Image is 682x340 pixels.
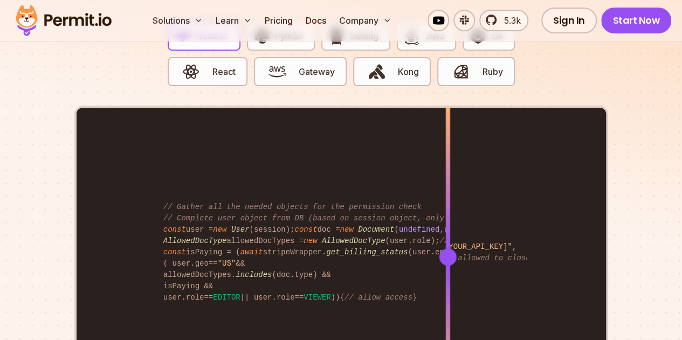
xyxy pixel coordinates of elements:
[412,237,431,245] span: role
[163,225,186,234] span: const
[345,293,412,302] span: // allow access
[212,65,236,78] span: React
[163,237,227,245] span: AllowedDocType
[398,65,419,78] span: Kong
[479,10,528,31] a: 5.3k
[231,225,250,234] span: User
[498,14,521,27] span: 5.3k
[368,63,386,81] img: Kong
[601,8,672,33] a: Start Now
[268,63,286,81] img: Gateway
[277,293,295,302] span: role
[304,237,317,245] span: new
[148,10,207,31] button: Solutions
[163,214,521,223] span: // Complete user object from DB (based on session object, only 3 DB queries...)
[399,225,440,234] span: undefined
[483,65,503,78] span: Ruby
[213,225,226,234] span: new
[304,293,330,302] span: VIEWER
[326,248,408,256] span: get_billing_status
[340,225,354,234] span: new
[240,248,263,256] span: await
[163,248,186,256] span: const
[211,10,256,31] button: Learn
[335,10,396,31] button: Company
[156,193,526,312] code: user = (session); doc = ( , , session. ); allowedDocTypes = (user. ); isPaying = ( stripeWrapper....
[11,2,116,39] img: Permit logo
[260,10,297,31] a: Pricing
[435,248,458,256] span: email
[186,293,204,302] span: role
[163,203,422,211] span: // Gather all the needed objects for the permission check
[182,63,200,81] img: React
[294,270,313,279] span: type
[294,225,317,234] span: const
[358,225,394,234] span: Document
[541,8,597,33] a: Sign In
[195,259,209,268] span: geo
[452,63,470,81] img: Ruby
[213,293,240,302] span: EDITOR
[439,242,512,251] span: "[YOUR_API_KEY]"
[218,259,236,268] span: "US"
[236,270,272,279] span: includes
[299,65,335,78] span: Gateway
[444,225,485,234] span: undefined
[301,10,330,31] a: Docs
[322,237,385,245] span: AllowedDocType
[444,254,557,262] span: // allowed to close issue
